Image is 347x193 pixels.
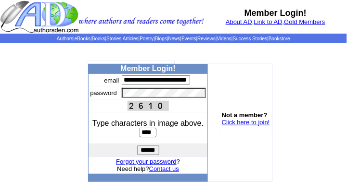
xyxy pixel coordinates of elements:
[254,18,283,25] a: Link to AD
[123,36,139,41] a: Articles
[226,18,325,25] font: , ,
[149,165,179,172] a: Contact us
[92,119,204,127] font: Type characters in image above.
[116,158,177,165] a: Forgot your password
[269,36,290,41] a: Bookstore
[233,36,268,41] a: Success Stories
[128,101,169,111] img: This Is CAPTCHA Image
[226,18,252,25] a: About AD
[106,36,121,41] a: Stories
[168,36,180,41] a: News
[92,36,105,41] a: Books
[120,64,176,72] b: Member Login!
[90,89,117,96] font: password
[117,165,179,172] font: Need help?
[181,36,196,41] a: Events
[222,119,270,126] a: Click here to join!
[217,36,231,41] a: Videos
[284,18,325,25] a: Gold Members
[140,36,154,41] a: Poetry
[116,158,180,165] font: ?
[75,36,90,41] a: eBooks
[104,77,119,84] font: email
[222,111,268,119] b: Not a member?
[155,36,167,41] a: Blogs
[57,36,73,41] a: Authors
[197,36,216,41] a: Reviews
[57,36,290,41] span: | | | | | | | | | | | |
[244,8,307,18] b: Member Login!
